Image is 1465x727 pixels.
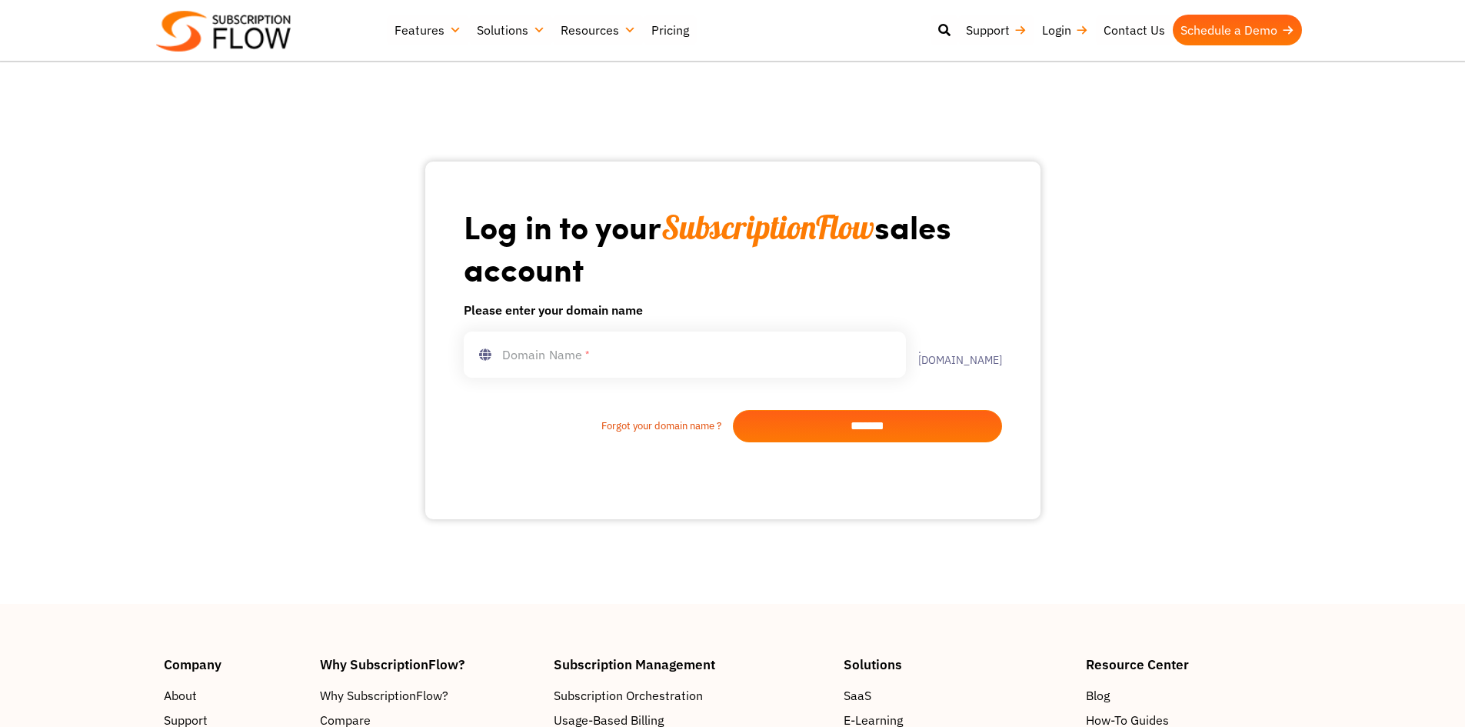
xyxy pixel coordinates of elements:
[844,686,871,705] span: SaaS
[164,686,197,705] span: About
[164,686,305,705] a: About
[661,207,874,248] span: SubscriptionFlow
[1086,658,1301,671] h4: Resource Center
[1086,686,1301,705] a: Blog
[553,15,644,45] a: Resources
[554,686,829,705] a: Subscription Orchestration
[958,15,1034,45] a: Support
[1173,15,1302,45] a: Schedule a Demo
[844,686,1070,705] a: SaaS
[554,658,829,671] h4: Subscription Management
[464,301,1002,319] h6: Please enter your domain name
[554,686,703,705] span: Subscription Orchestration
[164,658,305,671] h4: Company
[1034,15,1096,45] a: Login
[387,15,469,45] a: Features
[906,344,1002,365] label: .[DOMAIN_NAME]
[320,686,538,705] a: Why SubscriptionFlow?
[844,658,1070,671] h4: Solutions
[1096,15,1173,45] a: Contact Us
[320,686,448,705] span: Why SubscriptionFlow?
[1086,686,1110,705] span: Blog
[644,15,697,45] a: Pricing
[320,658,538,671] h4: Why SubscriptionFlow?
[464,419,733,434] a: Forgot your domain name ?
[464,206,1002,288] h1: Log in to your sales account
[156,11,291,52] img: Subscriptionflow
[469,15,553,45] a: Solutions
